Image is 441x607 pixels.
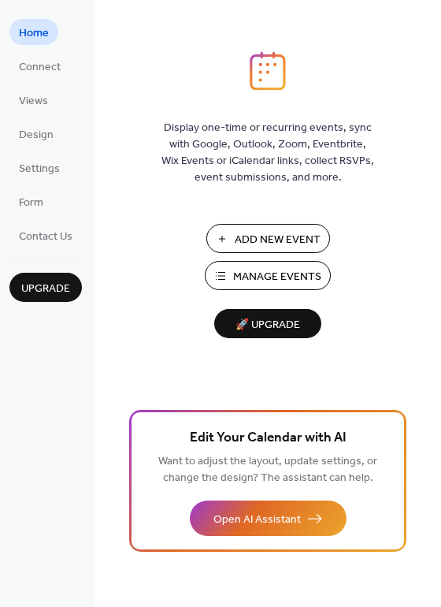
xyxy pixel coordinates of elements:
[9,222,82,248] a: Contact Us
[21,281,70,297] span: Upgrade
[9,155,69,181] a: Settings
[250,51,286,91] img: logo_icon.svg
[19,25,49,42] span: Home
[19,93,48,110] span: Views
[19,195,43,211] span: Form
[235,232,321,248] span: Add New Event
[158,451,377,489] span: Want to adjust the layout, update settings, or change the design? The assistant can help.
[206,224,330,253] button: Add New Event
[9,53,70,79] a: Connect
[205,261,331,290] button: Manage Events
[9,188,53,214] a: Form
[9,87,57,113] a: Views
[190,501,346,536] button: Open AI Assistant
[19,229,72,245] span: Contact Us
[19,161,60,177] span: Settings
[19,59,61,76] span: Connect
[233,269,321,285] span: Manage Events
[9,273,82,302] button: Upgrade
[213,512,301,528] span: Open AI Assistant
[190,427,346,449] span: Edit Your Calendar with AI
[19,127,54,143] span: Design
[214,309,321,338] button: 🚀 Upgrade
[9,19,58,45] a: Home
[161,120,374,186] span: Display one-time or recurring events, sync with Google, Outlook, Zoom, Eventbrite, Wix Events or ...
[224,315,312,336] span: 🚀 Upgrade
[9,121,63,147] a: Design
